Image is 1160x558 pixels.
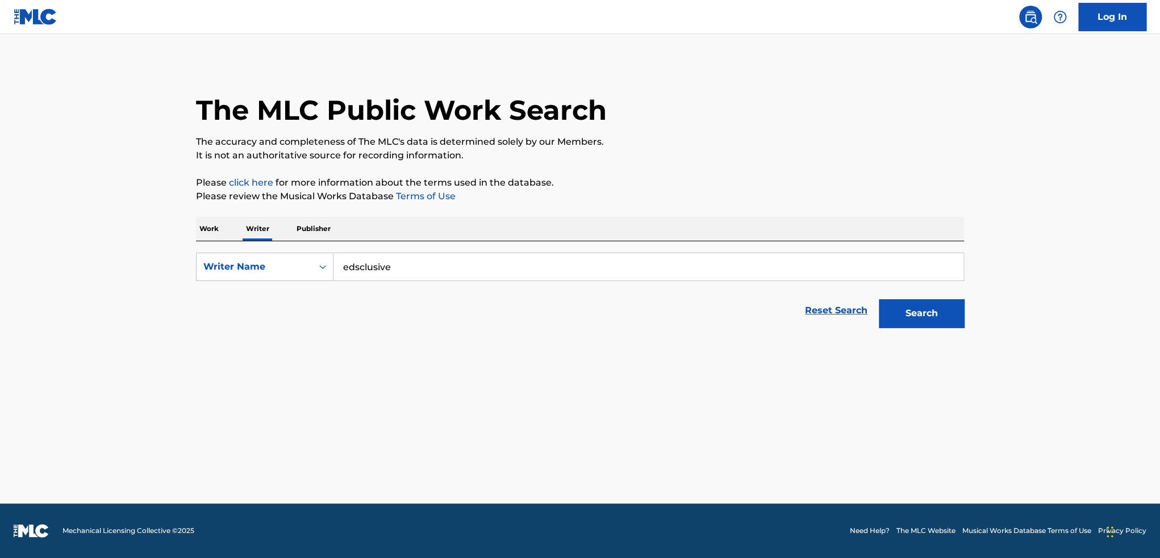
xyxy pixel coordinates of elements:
[196,253,964,333] form: Search Form
[243,217,273,241] p: Writer
[850,526,890,536] a: Need Help?
[196,217,222,241] p: Work
[196,190,964,203] p: Please review the Musical Works Database
[799,298,873,323] a: Reset Search
[14,524,49,538] img: logo
[196,149,964,162] p: It is not an authoritative source for recording information.
[196,93,607,127] h1: The MLC Public Work Search
[1053,10,1067,24] img: help
[229,177,273,188] a: click here
[1107,515,1113,549] div: Drag
[879,299,964,328] button: Search
[1078,3,1146,31] a: Log In
[1103,504,1160,558] iframe: Chat Widget
[896,526,955,536] a: The MLC Website
[293,217,334,241] p: Publisher
[203,260,306,274] div: Writer Name
[394,191,456,202] a: Terms of Use
[1019,6,1042,28] a: Public Search
[196,135,964,149] p: The accuracy and completeness of The MLC's data is determined solely by our Members.
[62,526,194,536] span: Mechanical Licensing Collective © 2025
[1098,526,1146,536] a: Privacy Policy
[1049,6,1071,28] div: Help
[196,176,964,190] p: Please for more information about the terms used in the database.
[962,526,1091,536] a: Musical Works Database Terms of Use
[1024,10,1037,24] img: search
[14,9,57,25] img: MLC Logo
